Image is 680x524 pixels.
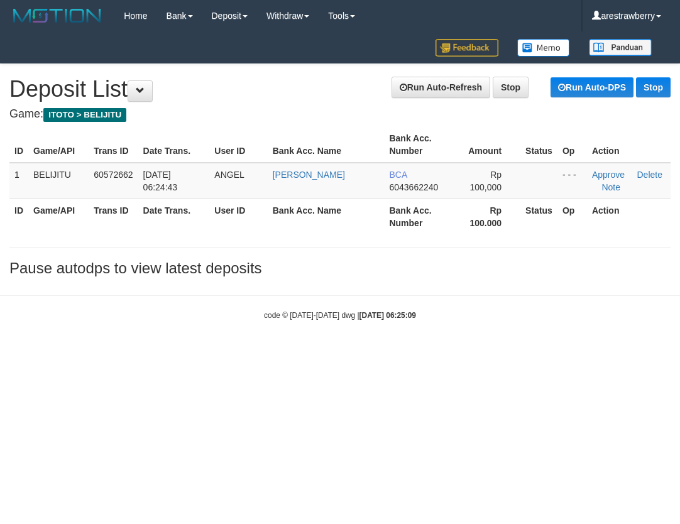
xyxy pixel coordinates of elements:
[384,199,459,234] th: Bank Acc. Number
[587,127,671,163] th: Action
[587,199,671,234] th: Action
[557,163,587,199] td: - - -
[268,127,385,163] th: Bank Acc. Name
[459,199,520,234] th: Rp 100.000
[43,108,126,122] span: ITOTO > BELIJITU
[9,77,671,102] h1: Deposit List
[268,199,385,234] th: Bank Acc. Name
[9,163,28,199] td: 1
[557,199,587,234] th: Op
[9,108,671,121] h4: Game:
[470,170,502,192] span: Rp 100,000
[517,39,570,57] img: Button%20Memo.svg
[94,170,133,180] span: 60572662
[28,199,89,234] th: Game/API
[520,199,557,234] th: Status
[89,199,138,234] th: Trans ID
[214,170,244,180] span: ANGEL
[436,39,498,57] img: Feedback.jpg
[209,199,267,234] th: User ID
[392,77,490,98] a: Run Auto-Refresh
[389,182,438,192] span: 6043662240
[143,170,178,192] span: [DATE] 06:24:43
[273,170,345,180] a: [PERSON_NAME]
[359,311,416,320] strong: [DATE] 06:25:09
[459,127,520,163] th: Amount
[636,77,671,97] a: Stop
[384,127,459,163] th: Bank Acc. Number
[9,6,105,25] img: MOTION_logo.png
[9,199,28,234] th: ID
[264,311,416,320] small: code © [DATE]-[DATE] dwg |
[557,127,587,163] th: Op
[601,182,620,192] a: Note
[551,77,633,97] a: Run Auto-DPS
[28,127,89,163] th: Game/API
[637,170,662,180] a: Delete
[520,127,557,163] th: Status
[592,170,625,180] a: Approve
[9,260,671,276] h3: Pause autodps to view latest deposits
[493,77,529,98] a: Stop
[9,127,28,163] th: ID
[389,170,407,180] span: BCA
[138,199,210,234] th: Date Trans.
[138,127,210,163] th: Date Trans.
[89,127,138,163] th: Trans ID
[209,127,267,163] th: User ID
[589,39,652,56] img: panduan.png
[28,163,89,199] td: BELIJITU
